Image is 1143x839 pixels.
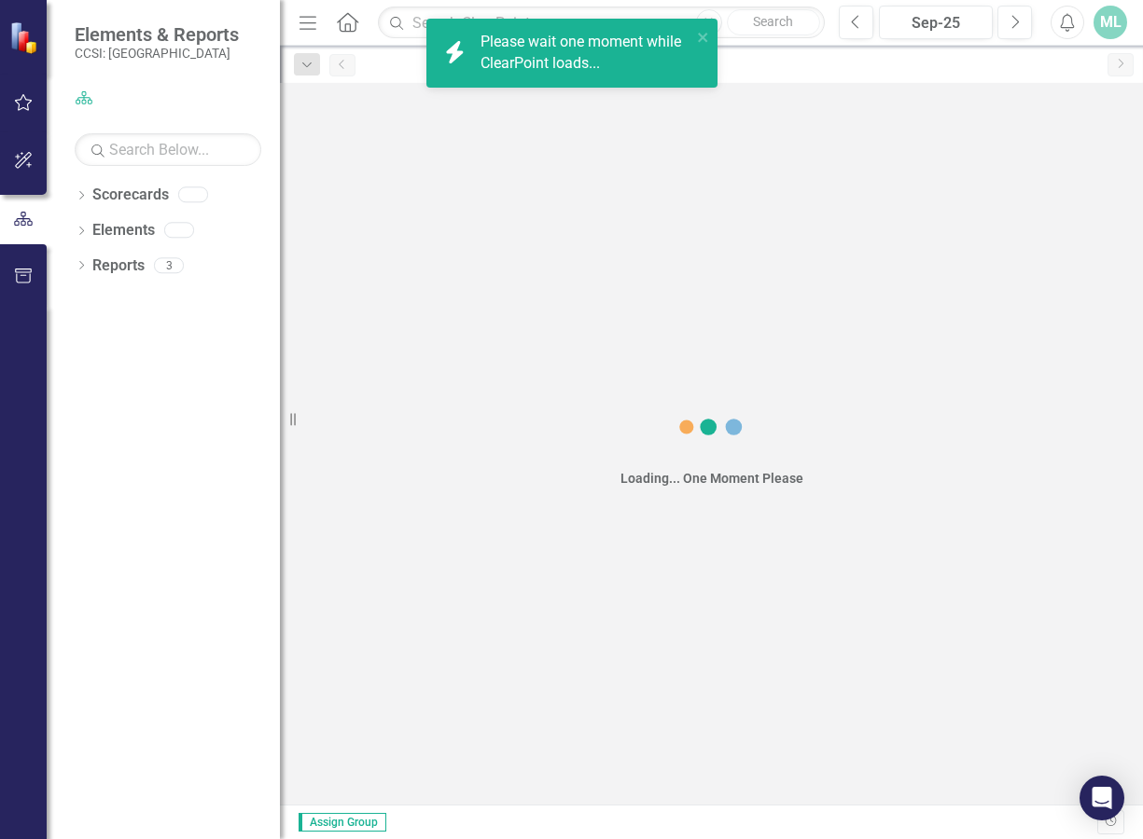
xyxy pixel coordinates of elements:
[299,813,386,832] span: Assign Group
[92,185,169,206] a: Scorecards
[378,7,824,39] input: Search ClearPoint...
[92,255,145,277] a: Reports
[92,220,155,241] a: Elements
[75,23,239,46] span: Elements & Reports
[879,6,994,39] button: Sep-25
[75,46,239,61] small: CCSI: [GEOGRAPHIC_DATA]
[154,257,184,273] div: 3
[697,26,710,48] button: close
[727,9,820,35] button: Search
[1094,6,1127,39] button: ML
[620,469,803,488] div: Loading... One Moment Please
[1080,776,1124,820] div: Open Intercom Messenger
[753,14,793,29] span: Search
[481,32,691,75] div: Please wait one moment while ClearPoint loads...
[885,12,987,34] div: Sep-25
[75,133,261,166] input: Search Below...
[9,21,43,54] img: ClearPoint Strategy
